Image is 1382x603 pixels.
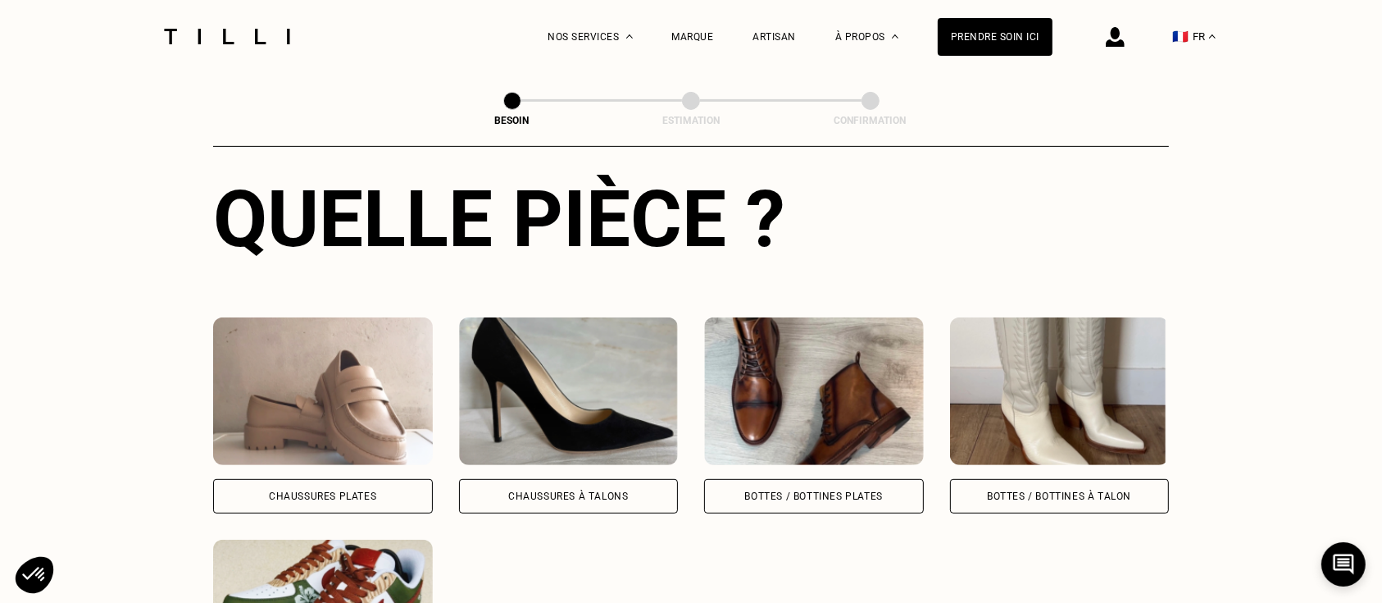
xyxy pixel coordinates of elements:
div: Quelle pièce ? [213,173,1169,265]
img: Tilli retouche votre Chaussures à Talons [459,317,679,465]
a: Prendre soin ici [938,18,1052,56]
a: Marque [672,31,714,43]
img: Logo du service de couturière Tilli [158,29,296,44]
div: Confirmation [789,115,952,126]
img: Menu déroulant [626,34,633,39]
img: icône connexion [1106,27,1125,47]
div: Bottes / Bottines plates [745,491,883,501]
div: Chaussures à Talons [508,491,628,501]
div: Bottes / Bottines à talon [987,491,1131,501]
div: Besoin [430,115,594,126]
img: Tilli retouche votre Bottes / Bottines plates [704,317,924,465]
img: Menu déroulant à propos [892,34,898,39]
div: Estimation [609,115,773,126]
img: Tilli retouche votre Chaussures Plates [213,317,433,465]
a: Artisan [753,31,797,43]
img: Tilli retouche votre Bottes / Bottines à talon [950,317,1170,465]
div: Chaussures Plates [269,491,376,501]
img: menu déroulant [1209,34,1216,39]
span: 🇫🇷 [1172,29,1189,44]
